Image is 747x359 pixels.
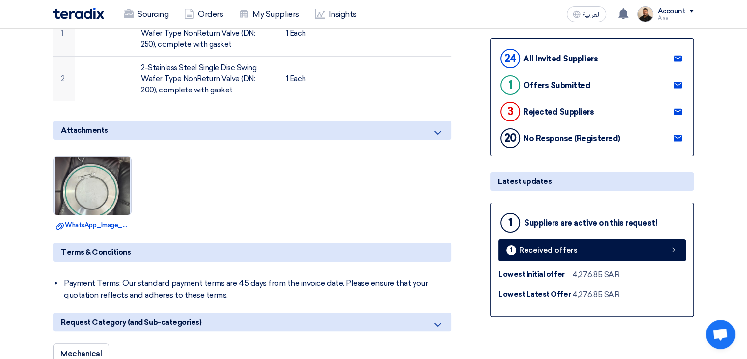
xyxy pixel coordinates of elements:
[567,6,606,22] button: العربية
[523,134,620,143] div: No Response (Registered)
[61,247,131,258] span: Terms & Conditions
[231,3,306,25] a: My Suppliers
[116,3,176,25] a: Sourcing
[500,128,520,148] div: 20
[53,8,104,19] img: Teradix logo
[498,289,572,300] div: Lowest Latest Offer
[61,125,108,136] span: Attachments
[500,102,520,121] div: 3
[582,11,600,18] span: العربية
[63,273,451,305] li: Payment Terms: Our standard payment terms are 45 days from the invoice date. Please ensure that y...
[498,239,686,261] a: 1 Received offers
[56,220,129,230] a: WhatsApp_Image__at_bf.jpg
[519,247,578,254] span: Received offers
[500,213,520,233] div: 1
[523,81,590,90] div: Offers Submitted
[133,11,277,56] td: 1-Stainless Steel Single Disc Swing Wafer Type NonReturn Valve (DN: 250), complete with gasket
[53,11,75,56] td: 1
[60,349,102,358] span: Mechanical
[500,75,520,95] div: 1
[307,3,364,25] a: Insights
[133,56,277,101] td: 2-Stainless Steel Single Disc Swing Wafer Type NonReturn Valve (DN: 200), complete with gasket
[54,135,131,238] img: WhatsApp_Image__at_bf_1747917098538.jpg
[706,320,735,349] a: Open chat
[278,11,336,56] td: 1 Each
[572,269,619,281] div: 4,276.85 SAR
[506,245,516,255] div: 1
[657,7,685,16] div: Account
[500,49,520,68] div: 24
[572,289,619,300] div: 4,276.85 SAR
[657,15,694,21] div: Alaa
[490,172,694,191] div: Latest updates
[637,6,653,22] img: MAA_1717931611039.JPG
[278,56,336,101] td: 1 Each
[176,3,231,25] a: Orders
[523,107,594,117] div: Rejected Suppliers
[498,269,572,280] div: Lowest Initial offer
[61,317,201,328] span: Request Category (and Sub-categories)
[523,54,598,63] div: All Invited Suppliers
[524,218,657,228] div: Suppliers are active on this request!
[53,56,75,101] td: 2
